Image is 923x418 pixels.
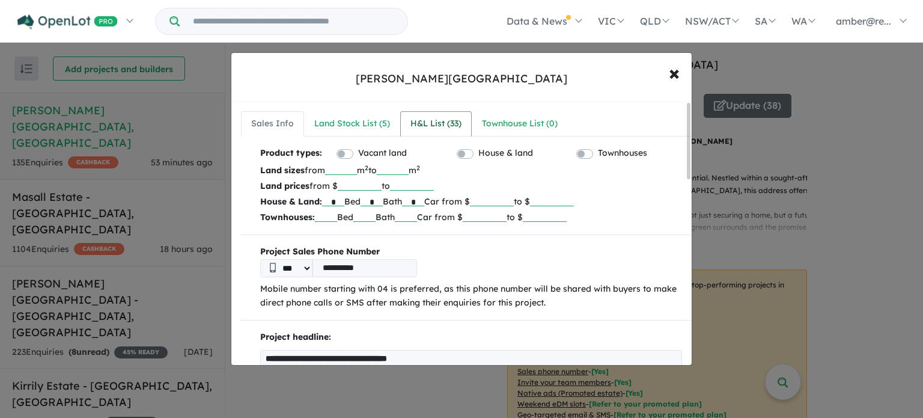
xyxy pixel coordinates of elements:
sup: 2 [365,164,368,172]
p: Project headline: [260,330,682,345]
span: × [669,60,680,85]
p: Mobile number starting with 04 is preferred, as this phone number will be shared with buyers to m... [260,282,682,311]
b: Townhouses: [260,212,315,223]
img: Phone icon [270,263,276,272]
p: from $ to [260,178,682,194]
div: Sales Info [251,117,294,131]
span: amber@re... [836,15,891,27]
div: [PERSON_NAME][GEOGRAPHIC_DATA] [356,71,567,87]
div: Townhouse List ( 0 ) [482,117,558,131]
div: H&L List ( 33 ) [410,117,461,131]
div: Land Stock List ( 5 ) [314,117,390,131]
b: Land sizes [260,165,305,176]
sup: 2 [416,164,420,172]
b: Project Sales Phone Number [260,245,682,259]
input: Try estate name, suburb, builder or developer [182,8,405,34]
img: Openlot PRO Logo White [17,14,118,29]
label: Vacant land [358,146,407,161]
p: Bed Bath Car from $ to $ [260,194,682,209]
p: from m to m [260,162,682,178]
label: House & land [478,146,533,161]
p: Bed Bath Car from $ to $ [260,209,682,225]
label: Townhouses [598,146,647,161]
b: Land prices [260,180,309,191]
b: Product types: [260,146,322,162]
b: House & Land: [260,196,322,207]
